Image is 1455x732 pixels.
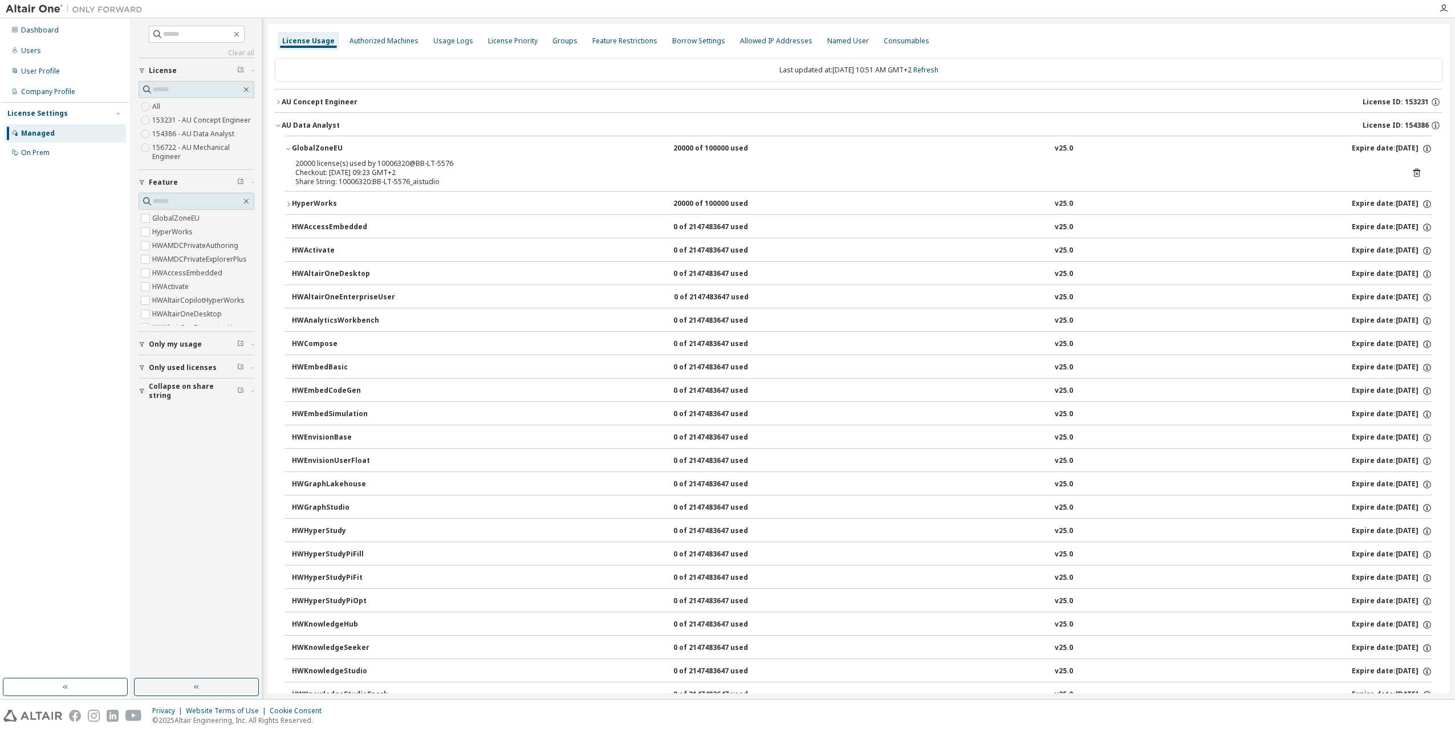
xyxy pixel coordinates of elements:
div: v25.0 [1055,144,1073,154]
label: HWAccessEmbedded [152,266,225,280]
div: Expire date: [DATE] [1352,503,1432,513]
div: HWKnowledgeStudioSpark [292,690,395,700]
div: Feature Restrictions [592,36,657,46]
label: HyperWorks [152,225,195,239]
button: HWKnowledgeStudioSpark0 of 2147483647 usedv25.0Expire date:[DATE] [292,682,1432,707]
button: HWEnvisionBase0 of 2147483647 usedv25.0Expire date:[DATE] [292,425,1432,450]
a: Refresh [913,65,938,75]
div: 20000 of 100000 used [673,199,776,209]
img: linkedin.svg [107,710,119,722]
span: Only used licenses [149,363,217,372]
span: Clear filter [237,363,244,372]
span: License [149,66,177,75]
button: HWAltairOneEnterpriseUser0 of 2147483647 usedv25.0Expire date:[DATE] [292,285,1432,310]
div: Last updated at: [DATE] 10:51 AM GMT+2 [275,58,1442,82]
div: HWCompose [292,339,395,349]
div: 0 of 2147483647 used [673,550,776,560]
div: 0 of 2147483647 used [673,269,776,279]
div: Users [21,46,41,55]
div: v25.0 [1055,363,1073,373]
div: 20000 of 100000 used [673,144,776,154]
div: 0 of 2147483647 used [673,409,776,420]
div: Expire date: [DATE] [1352,269,1432,279]
div: v25.0 [1055,596,1073,607]
div: 0 of 2147483647 used [673,456,776,466]
div: HWEnvisionUserFloat [292,456,395,466]
div: HWAccessEmbedded [292,222,395,233]
div: 0 of 2147483647 used [673,573,776,583]
div: HWHyperStudy [292,526,395,536]
div: Groups [552,36,578,46]
div: 0 of 2147483647 used [673,690,776,700]
div: v25.0 [1055,269,1073,279]
div: Expire date: [DATE] [1352,144,1432,154]
div: 0 of 2147483647 used [673,503,776,513]
button: HWKnowledgeStudio0 of 2147483647 usedv25.0Expire date:[DATE] [292,659,1432,684]
button: HWKnowledgeHub0 of 2147483647 usedv25.0Expire date:[DATE] [292,612,1432,637]
span: Clear filter [237,340,244,349]
div: HWEmbedCodeGen [292,386,395,396]
button: HWEnvisionUserFloat0 of 2147483647 usedv25.0Expire date:[DATE] [292,449,1432,474]
label: HWAltairOneDesktop [152,307,224,321]
button: HWAnalyticsWorkbench0 of 2147483647 usedv25.0Expire date:[DATE] [292,308,1432,334]
div: License Settings [7,109,68,118]
div: Expire date: [DATE] [1352,363,1432,373]
div: Expire date: [DATE] [1352,199,1432,209]
div: HWKnowledgeSeeker [292,643,395,653]
label: HWAMDCPrivateAuthoring [152,239,241,253]
a: Clear all [139,48,254,58]
span: Collapse on share string [149,382,237,400]
label: 153231 - AU Concept Engineer [152,113,253,127]
div: Expire date: [DATE] [1352,246,1432,256]
span: Clear filter [237,178,244,187]
div: Expire date: [DATE] [1352,690,1432,700]
div: Expire date: [DATE] [1352,456,1432,466]
div: v25.0 [1055,690,1073,700]
div: Privacy [152,706,186,715]
button: HWHyperStudyPiFit0 of 2147483647 usedv25.0Expire date:[DATE] [292,566,1432,591]
span: Only my usage [149,340,202,349]
div: HWActivate [292,246,395,256]
div: Named User [827,36,869,46]
div: HWEmbedBasic [292,363,395,373]
div: HWHyperStudyPiFill [292,550,395,560]
div: Allowed IP Addresses [740,36,812,46]
img: instagram.svg [88,710,100,722]
label: All [152,100,162,113]
div: v25.0 [1055,339,1073,349]
div: Expire date: [DATE] [1352,573,1432,583]
div: Expire date: [DATE] [1352,386,1432,396]
div: User Profile [21,67,60,76]
div: Expire date: [DATE] [1352,409,1432,420]
label: HWAMDCPrivateExplorerPlus [152,253,249,266]
img: Altair One [6,3,148,15]
button: HyperWorks20000 of 100000 usedv25.0Expire date:[DATE] [285,192,1432,217]
div: AU Data Analyst [282,121,340,130]
button: HWGraphLakehouse0 of 2147483647 usedv25.0Expire date:[DATE] [292,472,1432,497]
div: v25.0 [1055,620,1073,630]
div: v25.0 [1055,526,1073,536]
div: 0 of 2147483647 used [673,620,776,630]
div: HWHyperStudyPiOpt [292,596,395,607]
img: youtube.svg [125,710,142,722]
img: altair_logo.svg [3,710,62,722]
div: v25.0 [1055,503,1073,513]
button: HWEmbedCodeGen0 of 2147483647 usedv25.0Expire date:[DATE] [292,379,1432,404]
div: HWKnowledgeHub [292,620,395,630]
div: License Priority [488,36,538,46]
div: 0 of 2147483647 used [673,666,776,677]
span: Clear filter [237,66,244,75]
div: v25.0 [1055,292,1073,303]
div: Expire date: [DATE] [1352,222,1432,233]
div: Share String: 10006320:BB-LT-5576_aistudio [295,177,1395,186]
div: 0 of 2147483647 used [673,363,776,373]
div: License Usage [282,36,335,46]
div: HWEnvisionBase [292,433,395,443]
div: 0 of 2147483647 used [673,526,776,536]
div: v25.0 [1055,456,1073,466]
label: GlobalZoneEU [152,212,202,225]
img: facebook.svg [69,710,81,722]
div: HyperWorks [292,199,395,209]
div: Cookie Consent [270,706,328,715]
div: Expire date: [DATE] [1352,433,1432,443]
